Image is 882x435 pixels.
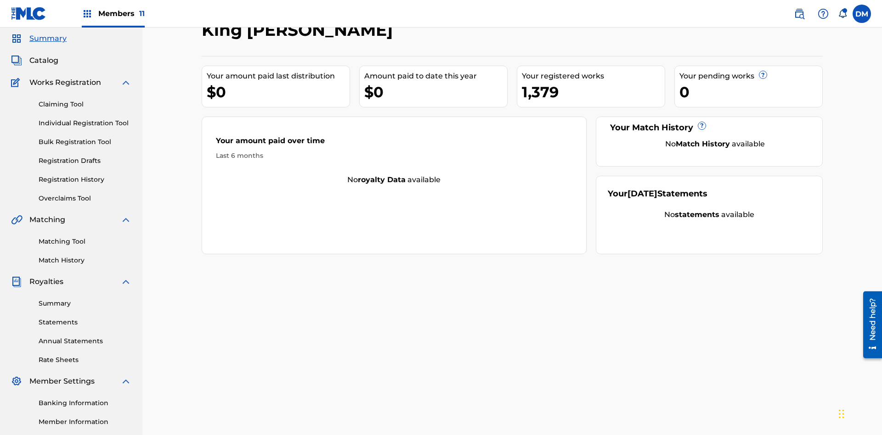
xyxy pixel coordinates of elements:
[120,376,131,387] img: expand
[29,376,95,387] span: Member Settings
[39,156,131,166] a: Registration Drafts
[39,355,131,365] a: Rate Sheets
[364,71,507,82] div: Amount paid to date this year
[608,209,811,220] div: No available
[29,214,65,225] span: Matching
[11,7,46,20] img: MLC Logo
[39,137,131,147] a: Bulk Registration Tool
[98,8,145,19] span: Members
[207,82,350,102] div: $0
[364,82,507,102] div: $0
[608,188,707,200] div: Your Statements
[522,82,665,102] div: 1,379
[39,256,131,265] a: Match History
[39,100,131,109] a: Claiming Tool
[11,276,22,287] img: Royalties
[814,5,832,23] div: Help
[39,175,131,184] a: Registration History
[216,135,572,151] div: Your amount paid over time
[679,82,822,102] div: 0
[29,33,67,44] span: Summary
[29,77,101,88] span: Works Registration
[11,55,58,66] a: CatalogCatalog
[202,174,586,185] div: No available
[679,71,822,82] div: Your pending works
[698,122,706,129] span: ?
[675,210,719,219] strong: statements
[790,5,808,23] a: Public Search
[39,237,131,246] a: Matching Tool
[120,214,131,225] img: expand
[39,118,131,128] a: Individual Registration Tool
[120,276,131,287] img: expand
[11,55,22,66] img: Catalog
[11,33,22,44] img: Summary
[29,276,63,287] span: Royalties
[39,299,131,308] a: Summary
[29,55,58,66] span: Catalog
[39,318,131,327] a: Statements
[619,139,811,150] div: No available
[216,151,572,161] div: Last 6 months
[818,8,829,19] img: help
[202,20,397,40] h2: King [PERSON_NAME]
[838,9,847,18] div: Notifications
[120,77,131,88] img: expand
[39,336,131,346] a: Annual Statements
[608,122,811,134] div: Your Match History
[676,139,730,148] strong: Match History
[11,376,22,387] img: Member Settings
[839,400,844,428] div: Drag
[522,71,665,82] div: Your registered works
[358,175,406,184] strong: royalty data
[11,33,67,44] a: SummarySummary
[39,398,131,408] a: Banking Information
[82,8,93,19] img: Top Rightsholders
[853,5,871,23] div: User Menu
[628,189,657,199] span: [DATE]
[11,77,23,88] img: Works Registration
[856,288,882,363] iframe: Resource Center
[139,9,145,18] span: 11
[39,194,131,203] a: Overclaims Tool
[836,391,882,435] iframe: Chat Widget
[207,71,350,82] div: Your amount paid last distribution
[39,417,131,427] a: Member Information
[11,214,23,225] img: Matching
[794,8,805,19] img: search
[759,71,767,78] span: ?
